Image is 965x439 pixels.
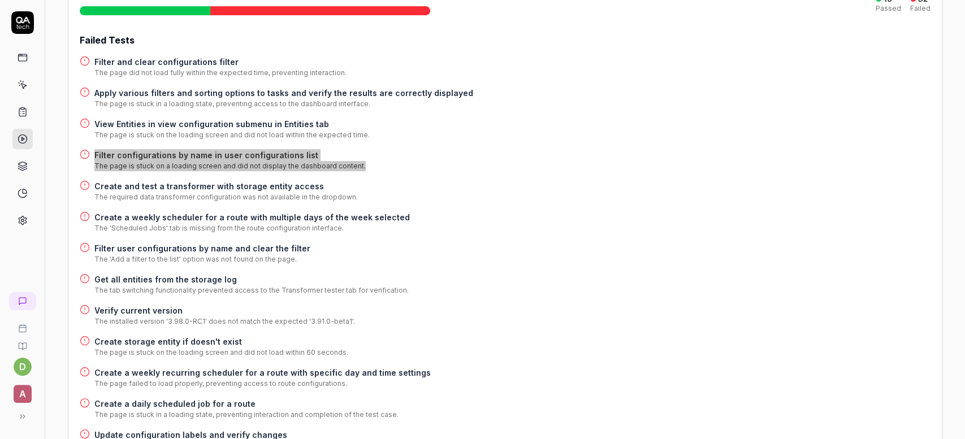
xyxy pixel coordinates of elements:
a: Filter configurations by name in user configurations list [94,149,366,161]
a: Create storage entity if doesn't exist [94,336,348,347]
a: New conversation [9,292,36,310]
div: The page is stuck on a loading screen and did not display the dashboard content. [94,161,366,171]
a: Documentation [5,333,40,351]
a: View Entities in view configuration submenu in Entities tab [94,118,370,130]
a: Verify current version [94,305,355,316]
button: A [5,376,40,405]
button: d [14,358,32,376]
div: The page is stuck on the loading screen and did not load within the expected time. [94,130,370,140]
a: Filter user configurations by name and clear the filter [94,242,310,254]
div: The tab switching functionality prevented access to the Transformer tester tab for verification. [94,285,409,295]
div: The required data transformer configuration was not available in the dropdown. [94,192,358,202]
div: The installed version '3.98.0-RC1' does not match the expected '3.91.0-beta1'. [94,316,355,327]
div: The page failed to load properly, preventing access to route configurations. [94,379,431,389]
a: Create a weekly recurring scheduler for a route with specific day and time settings [94,367,431,379]
div: The 'Add a filter to the list' option was not found on the page. [94,254,310,264]
a: Filter and clear configurations filter [94,56,347,68]
a: Create and test a transformer with storage entity access [94,180,358,192]
div: The page is stuck in a loading state, preventing access to the dashboard interface. [94,99,473,109]
div: The page did not load fully within the expected time, preventing interaction. [94,68,347,78]
a: Create a weekly scheduler for a route with multiple days of the week selected [94,211,410,223]
span: A [14,385,32,403]
a: Get all entities from the storage log [94,273,409,285]
div: The page is stuck on the loading screen and did not load within 60 seconds. [94,347,348,358]
div: Passed [876,5,901,12]
a: Book a call with us [5,315,40,333]
div: The 'Scheduled Jobs' tab is missing from the route configuration interface. [94,223,410,233]
a: Create a daily scheduled job for a route [94,398,399,410]
div: Failed [910,5,931,12]
div: The page is stuck in a loading state, preventing interaction and completion of the test case. [94,410,399,420]
a: Apply various filters and sorting options to tasks and verify the results are correctly displayed [94,87,473,99]
div: Failed Tests [80,33,931,47]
